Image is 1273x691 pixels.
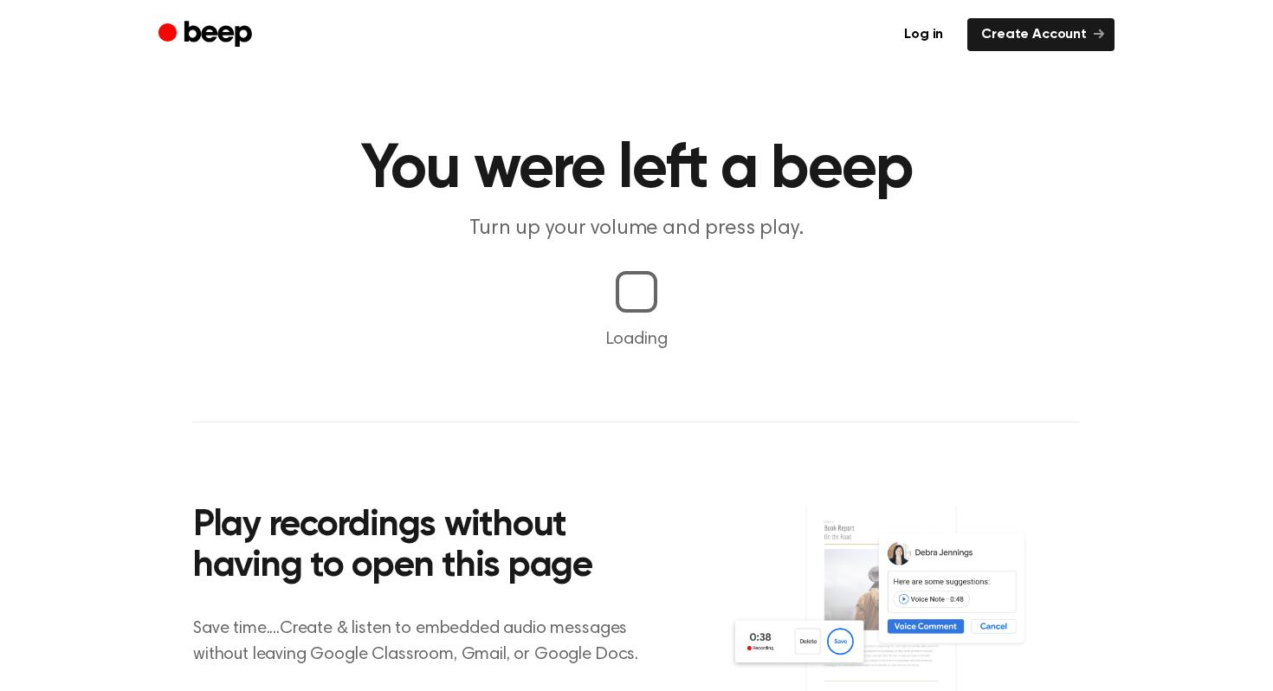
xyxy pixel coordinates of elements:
a: Create Account [967,18,1115,51]
a: Beep [158,18,256,52]
p: Loading [21,326,1252,352]
a: Log in [890,18,957,51]
p: Save time....Create & listen to embedded audio messages without leaving Google Classroom, Gmail, ... [193,616,660,668]
h2: Play recordings without having to open this page [193,506,660,588]
h1: You were left a beep [193,139,1080,201]
p: Turn up your volume and press play. [304,215,969,243]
